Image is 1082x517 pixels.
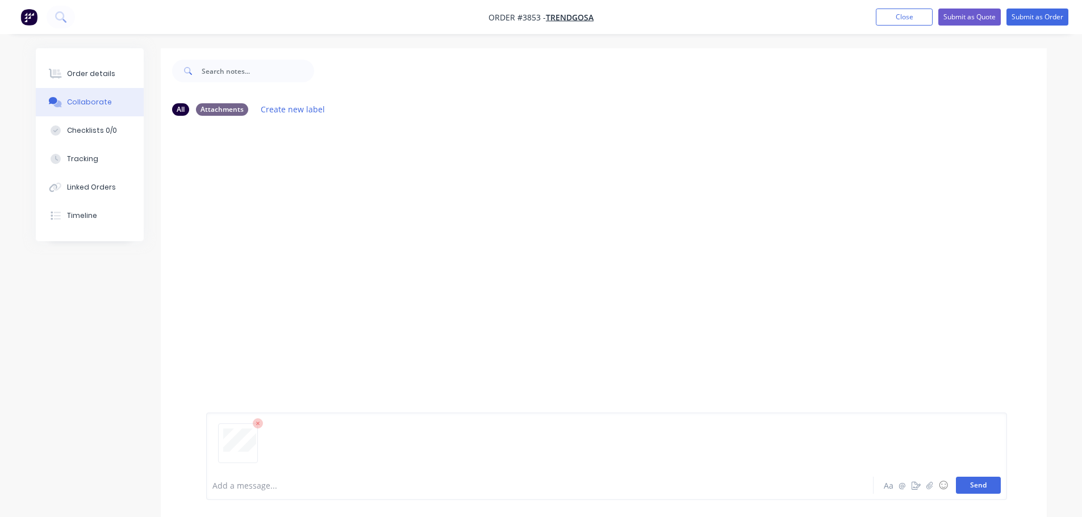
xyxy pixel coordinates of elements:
[36,88,144,116] button: Collaborate
[896,478,909,492] button: @
[202,60,314,82] input: Search notes...
[1006,9,1068,26] button: Submit as Order
[36,173,144,201] button: Linked Orders
[876,9,933,26] button: Close
[196,103,248,116] div: Attachments
[20,9,37,26] img: Factory
[172,103,189,116] div: All
[67,69,115,79] div: Order details
[488,12,546,23] span: Order #3853 -
[937,478,950,492] button: ☺
[36,201,144,230] button: Timeline
[255,102,331,117] button: Create new label
[67,211,97,221] div: Timeline
[36,60,144,88] button: Order details
[36,145,144,173] button: Tracking
[882,478,896,492] button: Aa
[546,12,594,23] a: Trendgosa
[67,97,112,107] div: Collaborate
[938,9,1001,26] button: Submit as Quote
[67,125,117,136] div: Checklists 0/0
[36,116,144,145] button: Checklists 0/0
[956,477,1001,494] button: Send
[67,154,98,164] div: Tracking
[67,182,116,192] div: Linked Orders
